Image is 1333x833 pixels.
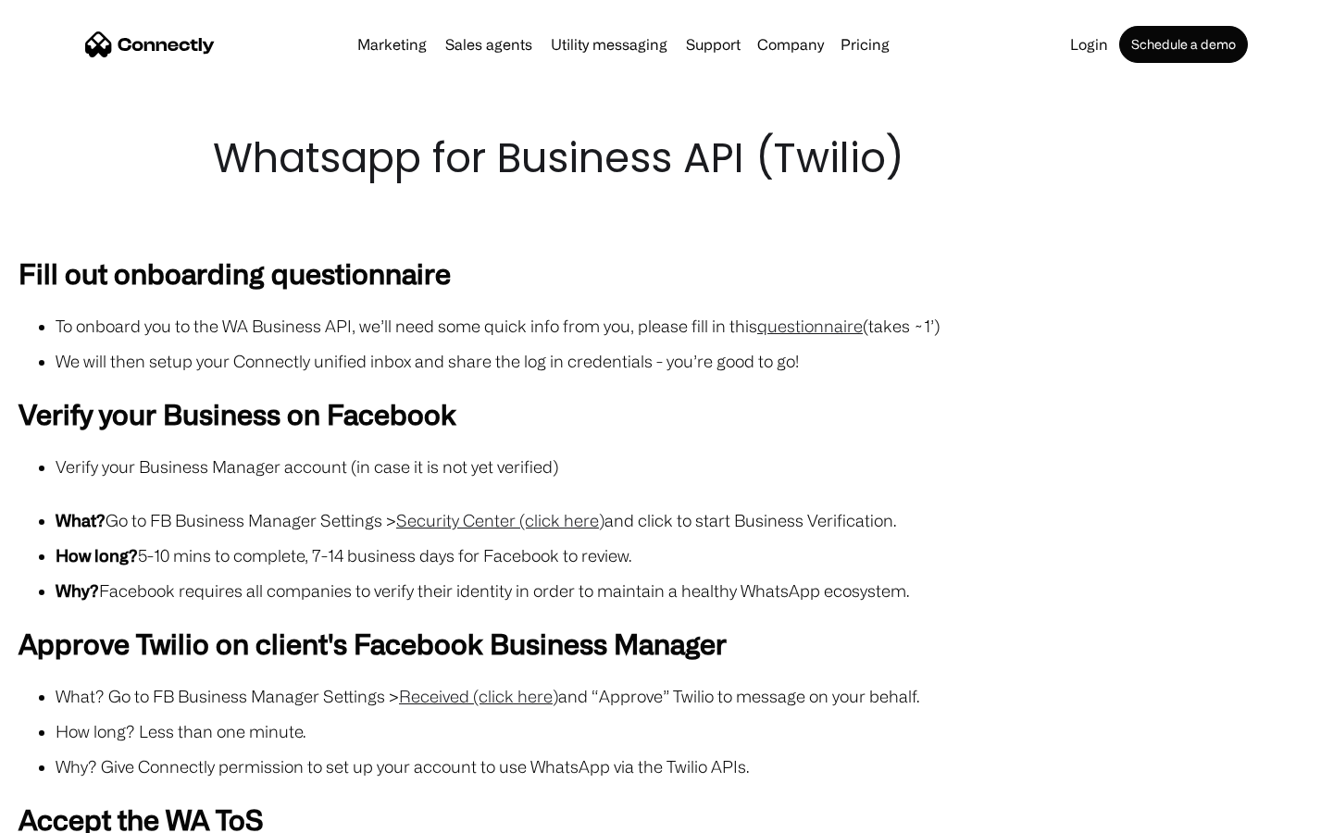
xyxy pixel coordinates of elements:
strong: How long? [56,546,138,565]
a: Marketing [350,37,434,52]
strong: Verify your Business on Facebook [19,398,456,429]
a: Support [679,37,748,52]
li: Why? Give Connectly permission to set up your account to use WhatsApp via the Twilio APIs. [56,753,1314,779]
div: Company [757,31,824,57]
a: Sales agents [438,37,540,52]
a: Login [1063,37,1115,52]
a: Utility messaging [543,37,675,52]
a: Security Center (click here) [396,511,604,529]
a: Schedule a demo [1119,26,1248,63]
strong: Fill out onboarding questionnaire [19,257,451,289]
li: We will then setup your Connectly unified inbox and share the log in credentials - you’re good to... [56,348,1314,374]
a: home [85,31,215,58]
li: To onboard you to the WA Business API, we’ll need some quick info from you, please fill in this (... [56,313,1314,339]
a: Pricing [833,37,897,52]
h1: Whatsapp for Business API (Twilio) [213,130,1120,187]
li: How long? Less than one minute. [56,718,1314,744]
li: Verify your Business Manager account (in case it is not yet verified) [56,454,1314,479]
li: Facebook requires all companies to verify their identity in order to maintain a healthy WhatsApp ... [56,578,1314,603]
strong: What? [56,511,106,529]
li: What? Go to FB Business Manager Settings > and “Approve” Twilio to message on your behalf. [56,683,1314,709]
strong: Approve Twilio on client's Facebook Business Manager [19,628,727,659]
a: questionnaire [757,317,863,335]
ul: Language list [37,801,111,827]
a: Received (click here) [399,687,558,705]
li: Go to FB Business Manager Settings > and click to start Business Verification. [56,507,1314,533]
div: Company [752,31,829,57]
strong: Why? [56,581,99,600]
aside: Language selected: English [19,801,111,827]
li: 5-10 mins to complete, 7-14 business days for Facebook to review. [56,542,1314,568]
